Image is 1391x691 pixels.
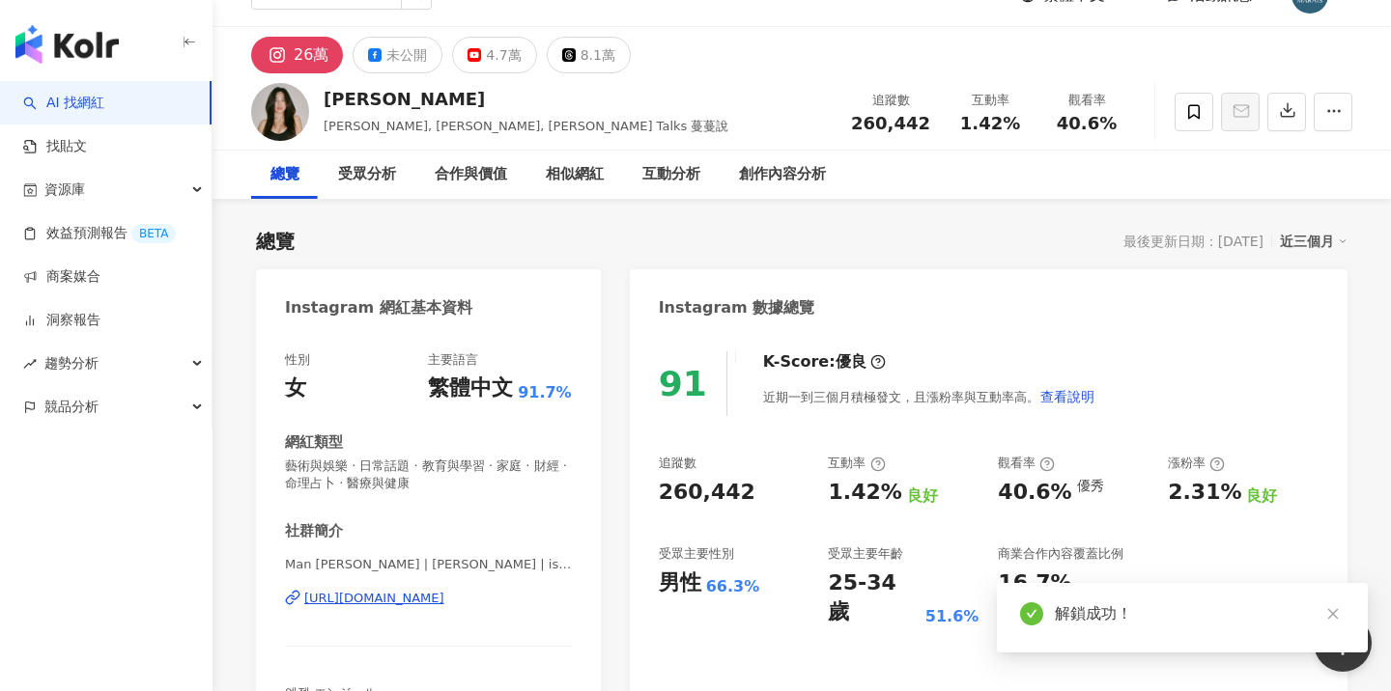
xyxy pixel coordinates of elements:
[851,113,930,133] span: 260,442
[294,41,328,69] div: 26萬
[851,91,930,110] div: 追蹤數
[251,37,343,73] button: 26萬
[1280,229,1348,254] div: 近三個月
[386,41,427,69] div: 未公開
[270,163,299,186] div: 總覽
[285,432,343,453] div: 網紅類型
[546,163,604,186] div: 相似網紅
[23,311,100,330] a: 洞察報告
[659,297,815,318] div: Instagram 數據總覽
[960,114,1020,133] span: 1.42%
[547,37,631,73] button: 8.1萬
[659,455,696,472] div: 追蹤數
[518,382,572,403] span: 91.7%
[836,351,866,373] div: 優良
[285,373,306,403] div: 女
[285,457,572,492] span: 藝術與娛樂 · 日常話題 · 教育與學習 · 家庭 · 財經 · 命理占卜 · 醫療與健康
[581,41,615,69] div: 8.1萬
[706,576,760,597] div: 66.3%
[828,545,903,563] div: 受眾主要年齡
[23,267,100,287] a: 商案媒合
[907,485,938,507] div: 良好
[285,590,572,607] a: [URL][DOMAIN_NAME]
[256,228,295,255] div: 總覽
[251,83,309,141] img: KOL Avatar
[763,377,1095,416] div: 近期一到三個月積極發文，且漲粉率與互動率高。
[44,168,85,211] span: 資源庫
[1020,602,1043,625] span: check-circle
[44,385,99,428] span: 競品分析
[659,568,701,598] div: 男性
[763,351,886,373] div: K-Score :
[659,478,755,508] div: 260,442
[23,357,37,371] span: rise
[15,25,119,64] img: logo
[828,455,885,472] div: 互動率
[953,91,1027,110] div: 互動率
[828,568,920,628] div: 25-34 歲
[435,163,507,186] div: 合作與價值
[428,373,513,403] div: 繁體中文
[1055,602,1345,625] div: 解鎖成功！
[925,606,979,627] div: 51.6%
[44,342,99,385] span: 趨勢分析
[1077,478,1104,493] div: 優秀
[828,478,901,508] div: 1.42%
[642,163,700,186] div: 互動分析
[1123,234,1263,249] div: 最後更新日期：[DATE]
[304,590,444,607] div: [URL][DOMAIN_NAME]
[1168,455,1225,472] div: 漲粉率
[1246,485,1277,507] div: 良好
[285,297,472,318] div: Instagram 網紅基本資料
[659,364,707,403] div: 91
[998,568,1071,598] div: 16.7%
[1326,607,1340,621] span: close
[1039,377,1095,416] button: 查看說明
[23,137,87,156] a: 找貼文
[285,556,572,573] span: Man [PERSON_NAME] | [PERSON_NAME] | isangelc
[285,521,343,541] div: 社群簡介
[486,41,521,69] div: 4.7萬
[998,455,1055,472] div: 觀看率
[1050,91,1123,110] div: 觀看率
[452,37,536,73] button: 4.7萬
[1168,478,1241,508] div: 2.31%
[285,351,310,369] div: 性別
[324,119,728,133] span: [PERSON_NAME], [PERSON_NAME], [PERSON_NAME] Talks 蔓蔓說
[1057,114,1117,133] span: 40.6%
[428,351,478,369] div: 主要語言
[739,163,826,186] div: 創作內容分析
[659,545,734,563] div: 受眾主要性別
[998,478,1071,508] div: 40.6%
[1040,389,1094,404] span: 查看說明
[23,94,104,113] a: searchAI 找網紅
[324,87,728,111] div: [PERSON_NAME]
[338,163,396,186] div: 受眾分析
[353,37,442,73] button: 未公開
[23,224,176,243] a: 效益預測報告BETA
[998,545,1123,563] div: 商業合作內容覆蓋比例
